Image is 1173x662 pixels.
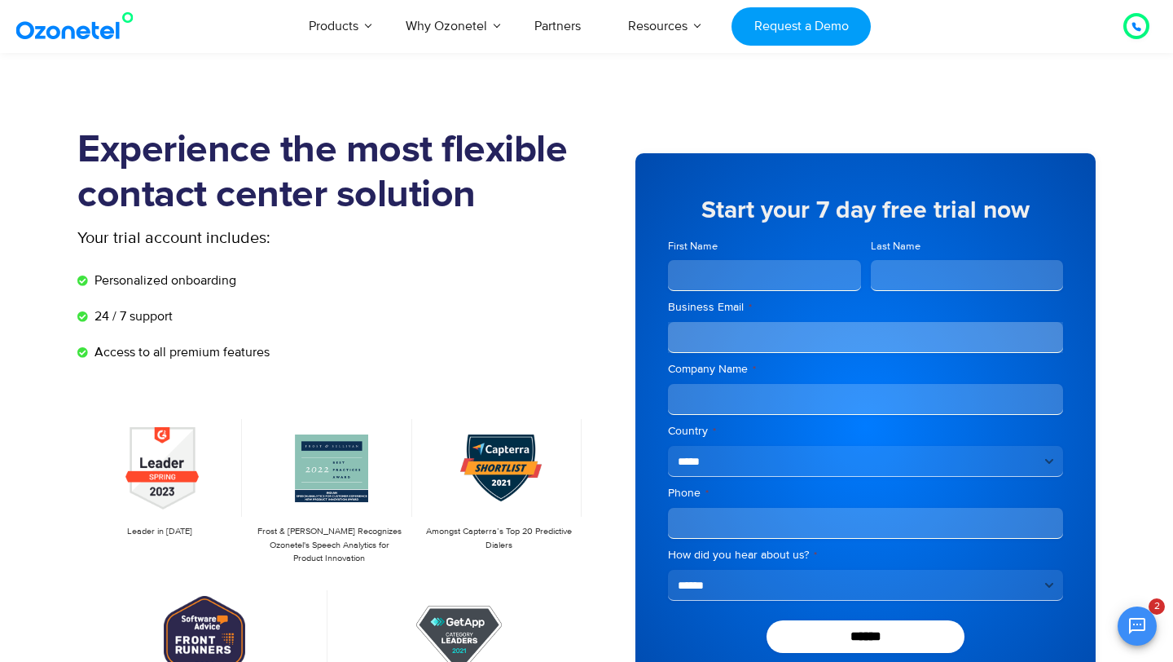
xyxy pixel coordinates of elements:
span: 24 / 7 support [90,307,173,326]
p: Frost & [PERSON_NAME] Recognizes Ozonetel's Speech Analytics for Product Innovation [255,525,403,566]
h1: Experience the most flexible contact center solution [77,128,586,218]
h5: Start your 7 day free trial now [668,198,1063,223]
button: Open chat [1118,607,1157,646]
label: Business Email [668,299,1063,316]
p: Amongst Capterra’s Top 20 Predictive Dialers [425,525,573,552]
span: Personalized onboarding [90,271,236,290]
p: Your trial account includes: [77,226,464,250]
label: Company Name [668,361,1063,377]
label: Last Name [871,239,1064,254]
p: Leader in [DATE] [86,525,234,539]
label: Phone [668,485,1063,501]
a: Request a Demo [731,7,871,46]
span: 2 [1149,598,1165,615]
label: How did you hear about us? [668,547,1063,563]
span: Access to all premium features [90,342,270,362]
label: First Name [668,239,861,254]
label: Country [668,423,1063,439]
